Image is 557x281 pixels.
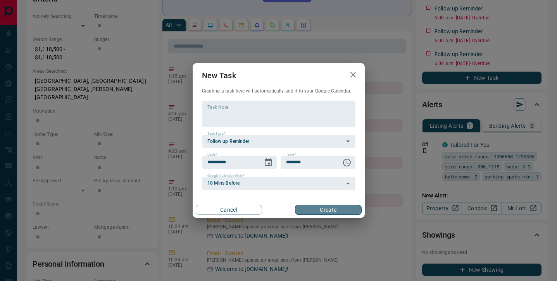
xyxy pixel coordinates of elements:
button: Cancel [196,205,262,215]
label: Google Calendar Alert [207,173,245,178]
h2: New Task [193,63,245,88]
button: Choose date, selected date is Sep 19, 2025 [260,155,276,170]
button: Choose time, selected time is 6:00 AM [339,155,355,170]
p: Creating a task here will automatically add it to your Google Calendar. [202,88,355,94]
div: Follow up Reminder [202,135,355,148]
label: Date [207,152,217,157]
label: Task Type [207,131,226,136]
div: 10 Mins Before [202,177,355,190]
label: Time [286,152,296,157]
button: Create [295,205,361,215]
